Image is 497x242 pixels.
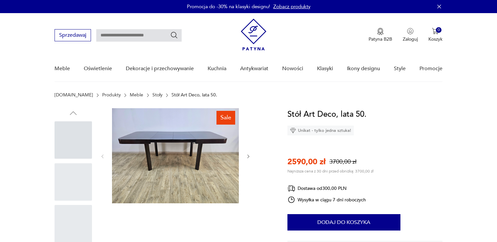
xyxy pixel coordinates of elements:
div: Sale [216,111,235,125]
button: Zaloguj [403,28,418,42]
div: Wysyłka w ciągu 7 dni roboczych [287,196,366,204]
img: Zdjęcie produktu Stół Art Deco, lata 50. [112,108,239,203]
h1: Stół Art Deco, lata 50. [287,108,367,121]
a: [DOMAIN_NAME] [55,92,93,98]
a: Nowości [282,56,303,81]
img: Ikona diamentu [290,128,296,133]
button: Sprzedawaj [55,29,91,41]
button: Dodaj do koszyka [287,214,400,231]
a: Meble [55,56,70,81]
button: 0Koszyk [428,28,442,42]
img: Ikona dostawy [287,184,295,192]
p: Stół Art Deco, lata 50. [171,92,217,98]
div: Unikat - tylko jedna sztuka! [287,126,354,135]
button: Szukaj [170,31,178,39]
button: Patyna B2B [369,28,392,42]
a: Klasyki [317,56,333,81]
a: Zobacz produkty [273,3,310,10]
a: Stoły [152,92,163,98]
a: Meble [130,92,143,98]
a: Ikona medaluPatyna B2B [369,28,392,42]
p: Patyna B2B [369,36,392,42]
img: Ikonka użytkownika [407,28,414,34]
p: Najniższa cena z 30 dni przed obniżką: 3700,00 zł [287,169,373,174]
a: Antykwariat [240,56,268,81]
img: Patyna - sklep z meblami i dekoracjami vintage [241,19,266,50]
a: Dekoracje i przechowywanie [126,56,194,81]
img: Ikona medalu [377,28,384,35]
img: Ikona koszyka [432,28,439,34]
p: 3700,00 zł [329,158,356,166]
a: Promocje [419,56,442,81]
a: Oświetlenie [84,56,112,81]
p: Zaloguj [403,36,418,42]
a: Produkty [102,92,121,98]
a: Ikony designu [347,56,380,81]
div: 0 [436,27,441,33]
div: Dostawa od 300,00 PLN [287,184,366,192]
a: Sprzedawaj [55,33,91,38]
p: Promocja do -30% na klasyki designu! [187,3,270,10]
p: Koszyk [428,36,442,42]
a: Style [394,56,406,81]
a: Kuchnia [208,56,226,81]
p: 2590,00 zł [287,156,326,167]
